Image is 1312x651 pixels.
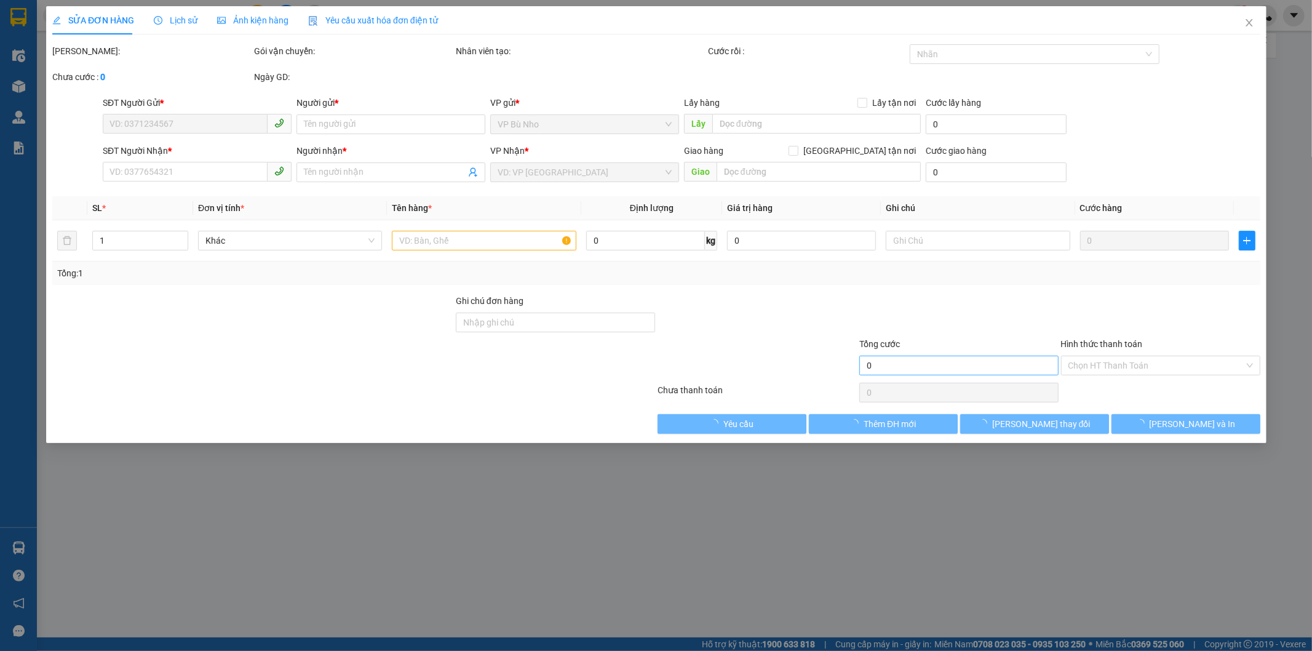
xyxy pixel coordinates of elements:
[705,231,717,250] span: kg
[392,203,432,213] span: Tên hàng
[864,417,916,431] span: Thêm ĐH mới
[490,146,525,156] span: VP Nhận
[490,96,679,110] div: VP gửi
[1238,231,1255,250] button: plus
[274,166,284,176] span: phone
[859,339,899,349] span: Tổng cước
[254,44,453,58] div: Gói vận chuyển:
[92,203,102,213] span: SL
[205,231,375,250] span: Khác
[1060,339,1142,349] label: Hình thức thanh toán
[926,146,987,156] label: Cước giao hàng
[154,16,162,25] span: clock-circle
[498,115,672,134] span: VP Bù Nho
[707,44,907,58] div: Cước rồi :
[308,16,318,26] img: icon
[468,167,478,177] span: user-add
[683,98,719,108] span: Lấy hàng
[296,144,485,158] div: Người nhận
[52,44,252,58] div: [PERSON_NAME]:
[979,419,992,428] span: loading
[658,414,806,434] button: Yêu cầu
[456,296,523,306] label: Ghi chú đơn hàng
[52,70,252,84] div: Chưa cước :
[308,15,438,25] span: Yêu cầu xuất hóa đơn điện tử
[1079,203,1122,213] span: Cước hàng
[103,96,292,110] div: SĐT Người Gửi
[881,196,1075,220] th: Ghi chú
[716,162,921,182] input: Dọc đường
[392,231,576,250] input: VD: Bàn, Ghế
[57,231,77,250] button: delete
[683,114,712,134] span: Lấy
[1244,18,1254,28] span: close
[723,417,753,431] span: Yêu cầu
[683,162,716,182] span: Giao
[57,266,506,280] div: Tổng: 1
[100,72,105,82] b: 0
[254,70,453,84] div: Ngày GD:
[808,414,957,434] button: Thêm ĐH mới
[1079,231,1228,250] input: 0
[683,146,723,156] span: Giao hàng
[712,114,921,134] input: Dọc đường
[296,96,485,110] div: Người gửi
[727,203,773,213] span: Giá trị hàng
[798,144,921,158] span: [GEOGRAPHIC_DATA] tận nơi
[630,203,674,213] span: Định lượng
[52,15,134,25] span: SỬA ĐƠN HÀNG
[456,313,655,332] input: Ghi chú đơn hàng
[926,98,981,108] label: Cước lấy hàng
[274,118,284,128] span: phone
[867,96,921,110] span: Lấy tận nơi
[103,144,292,158] div: SĐT Người Nhận
[198,203,244,213] span: Đơn vị tính
[217,15,288,25] span: Ảnh kiện hàng
[960,414,1108,434] button: [PERSON_NAME] thay đổi
[217,16,226,25] span: picture
[886,231,1070,250] input: Ghi Chú
[456,44,706,58] div: Nhân viên tạo:
[926,162,1066,182] input: Cước giao hàng
[1231,6,1266,41] button: Close
[710,419,723,428] span: loading
[926,114,1066,134] input: Cước lấy hàng
[1135,419,1149,428] span: loading
[656,383,858,405] div: Chưa thanh toán
[1239,236,1254,246] span: plus
[1149,417,1235,431] span: [PERSON_NAME] và In
[992,417,1091,431] span: [PERSON_NAME] thay đổi
[850,419,864,428] span: loading
[52,16,61,25] span: edit
[1111,414,1260,434] button: [PERSON_NAME] và In
[154,15,197,25] span: Lịch sử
